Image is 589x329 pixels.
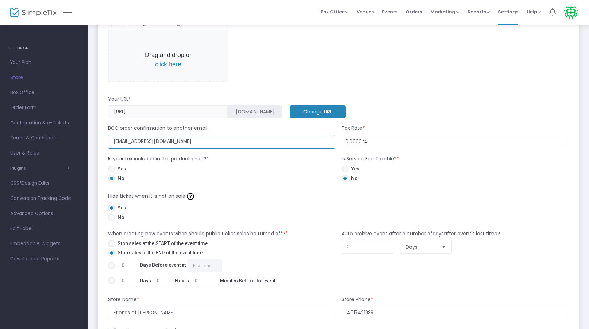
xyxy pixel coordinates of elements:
[108,296,139,303] m-panel-subtitle: Store Name
[10,118,77,127] span: Confirmation & e-Tickets
[342,155,399,162] m-panel-subtitle: Is Service Fee Taxable?
[10,209,77,218] span: Advanced Options
[439,240,449,253] button: Select
[108,135,335,149] input: Enter Email
[235,108,275,115] span: .[DOMAIN_NAME]
[430,9,459,15] span: Marketing
[108,306,335,320] input: Enter Store Name
[348,165,359,172] span: Yes
[115,259,222,272] span: Days Before event at
[527,9,541,15] span: Help
[115,274,275,287] span: Days Hours
[108,125,207,132] m-panel-subtitle: BCC order confirmation to another email
[10,254,77,263] span: Downloaded Reports
[498,3,518,21] span: Settings
[108,95,131,103] m-panel-subtitle: Your URL
[467,9,490,15] span: Reports
[342,125,365,132] m-panel-subtitle: Tax Rate
[321,9,348,15] span: Box Office
[10,166,70,171] button: Plugins
[108,155,209,162] m-panel-subtitle: Is your tax included in the product price?
[342,135,568,148] input: Tax Rate
[108,230,288,237] m-panel-subtitle: When creating new events when should public ticket sales be turned off?
[10,88,77,97] span: Box Office
[115,249,203,257] span: Stop sales at the END of the event time
[187,259,222,272] input: Days Before event at
[290,105,346,118] m-button: Change URL
[10,179,77,188] span: CSS/Design Edits
[382,3,397,21] span: Events
[140,50,197,69] p: Drag and drop or
[10,224,77,233] span: Edit Label
[10,73,77,82] span: Store
[115,204,126,212] span: Yes
[342,230,500,237] m-panel-subtitle: Auto archive event after a number of after event's last time?
[357,3,374,21] span: Venues
[406,3,422,21] span: Orders
[155,61,181,68] span: click here
[342,306,568,320] input: Enter phone Number
[220,277,275,284] span: Minutes Before the event
[10,58,77,67] span: Your Plan
[10,239,77,248] span: Embeddable Widgets
[10,103,77,112] span: Order Form
[115,175,124,182] span: No
[187,193,194,200] img: question-mark
[108,191,196,202] m-panel-subtitle: Hide ticket when it is not on sale
[406,243,436,250] span: Days
[9,41,78,55] h4: SETTINGS
[10,149,77,158] span: User & Roles
[115,165,126,172] span: Yes
[342,296,373,303] m-panel-subtitle: Store Phone
[10,134,77,143] span: Terms & Conditions
[348,175,358,182] span: No
[10,194,77,203] span: Conversion Tracking Code
[115,240,208,247] span: Stop sales at the START of the event time
[432,230,444,237] span: days
[115,214,124,221] span: No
